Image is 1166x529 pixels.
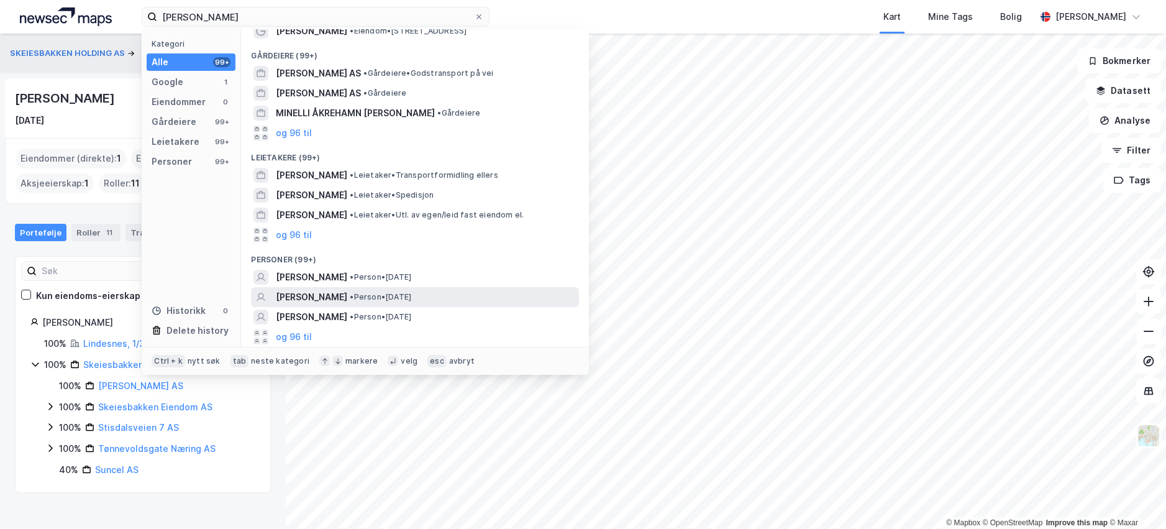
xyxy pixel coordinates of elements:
[401,356,417,366] div: velg
[125,224,211,241] div: Transaksjoner
[98,380,183,391] a: [PERSON_NAME] AS
[152,75,183,90] div: Google
[152,303,206,318] div: Historikk
[152,39,235,48] div: Kategori
[16,173,94,193] div: Aksjeeierskap :
[1103,168,1161,193] button: Tags
[152,114,196,129] div: Gårdeiere
[350,210,524,220] span: Leietaker • Utl. av egen/leid fast eiendom el.
[350,190,434,200] span: Leietaker • Spedisjon
[276,208,347,223] span: [PERSON_NAME]
[213,157,230,167] div: 99+
[350,312,411,322] span: Person • [DATE]
[1104,469,1166,529] iframe: Chat Widget
[152,355,185,367] div: Ctrl + k
[1000,9,1022,24] div: Bolig
[1089,108,1161,133] button: Analyse
[350,312,353,321] span: •
[928,9,973,24] div: Mine Tags
[883,9,901,24] div: Kart
[345,356,378,366] div: markere
[71,224,121,241] div: Roller
[152,154,192,169] div: Personer
[44,336,66,351] div: 100%
[15,88,117,108] div: [PERSON_NAME]
[363,88,406,98] span: Gårdeiere
[350,26,353,35] span: •
[276,86,361,101] span: [PERSON_NAME] AS
[350,272,411,282] span: Person • [DATE]
[276,188,347,203] span: [PERSON_NAME]
[241,41,589,63] div: Gårdeiere (99+)
[276,228,312,242] button: og 96 til
[83,336,222,351] div: ( hjemmelshaver )
[44,357,66,372] div: 100%
[350,292,353,301] span: •
[449,356,475,366] div: avbryt
[276,329,312,344] button: og 96 til
[363,68,367,78] span: •
[241,245,589,267] div: Personer (99+)
[276,290,347,305] span: [PERSON_NAME]
[427,355,447,367] div: esc
[37,262,173,280] input: Søk
[98,402,212,412] a: Skeiesbakken Eiendom AS
[1077,48,1161,73] button: Bokmerker
[437,108,480,118] span: Gårdeiere
[15,113,44,128] div: [DATE]
[42,315,255,330] div: [PERSON_NAME]
[350,210,353,219] span: •
[95,464,139,475] a: Suncel AS
[98,422,179,433] a: Stisdalsveien 7 AS
[276,106,435,121] span: MINELLI ÅKREHAMN [PERSON_NAME]
[251,356,309,366] div: neste kategori
[103,226,116,239] div: 11
[59,441,81,456] div: 100%
[276,270,347,285] span: [PERSON_NAME]
[83,359,193,370] a: Skeiesbakken Holding AS
[1101,138,1161,163] button: Filter
[230,355,249,367] div: tab
[213,117,230,127] div: 99+
[59,379,81,393] div: 100%
[83,338,150,349] a: Lindesnes, 1/36
[1085,78,1161,103] button: Datasett
[99,173,145,193] div: Roller :
[152,55,168,70] div: Alle
[276,126,312,140] button: og 96 til
[437,108,441,117] span: •
[152,94,206,109] div: Eiendommer
[276,66,361,81] span: [PERSON_NAME] AS
[1104,469,1166,529] div: Kontrollprogram for chat
[363,68,493,78] span: Gårdeiere • Godstransport på vei
[131,149,250,168] div: Eiendommer (Indirekte) :
[241,143,589,165] div: Leietakere (99+)
[350,292,411,302] span: Person • [DATE]
[946,518,980,527] a: Mapbox
[276,310,347,324] span: [PERSON_NAME]
[157,7,474,26] input: Søk på adresse, matrikkel, gårdeiere, leietakere eller personer
[213,137,230,147] div: 99+
[15,224,66,241] div: Portefølje
[221,97,230,107] div: 0
[1046,518,1108,527] a: Improve this map
[350,26,467,36] span: Eiendom • [STREET_ADDRESS]
[350,272,353,282] span: •
[166,323,229,338] div: Delete history
[20,7,112,26] img: logo.a4113a55bc3d86da70a041830d287a7e.svg
[59,462,78,477] div: 40%
[10,47,127,60] button: SKEIESBAKKEN HOLDING AS
[213,57,230,67] div: 99+
[276,168,347,183] span: [PERSON_NAME]
[131,176,140,191] span: 11
[152,134,199,149] div: Leietakere
[276,24,347,39] span: [PERSON_NAME]
[350,170,498,180] span: Leietaker • Transportformidling ellers
[350,190,353,200] span: •
[1055,9,1126,24] div: [PERSON_NAME]
[98,443,216,454] a: Tønnevoldsgate Næring AS
[363,88,367,98] span: •
[350,170,353,180] span: •
[16,149,126,168] div: Eiendommer (direkte) :
[59,420,81,435] div: 100%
